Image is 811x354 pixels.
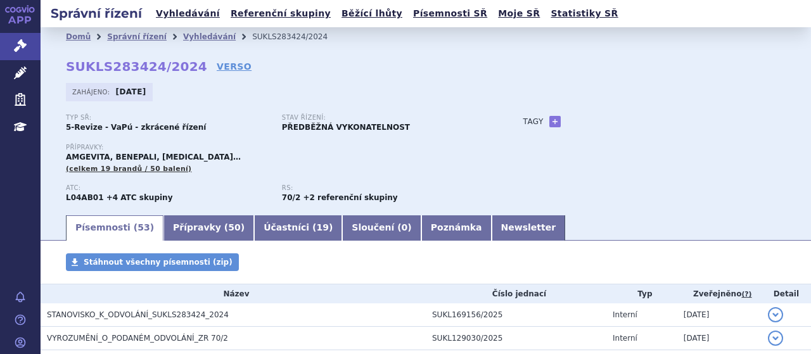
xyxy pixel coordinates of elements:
a: Newsletter [492,215,566,241]
span: VYROZUMĚNÍ_O_PODANÉM_ODVOLÁNÍ_ZR 70/2 [47,334,228,343]
span: 0 [402,222,408,232]
strong: [DATE] [116,87,146,96]
button: detail [768,331,783,346]
span: 53 [137,222,150,232]
a: Účastníci (19) [254,215,342,241]
a: Stáhnout všechny písemnosti (zip) [66,253,239,271]
span: AMGEVITA, BENEPALI, [MEDICAL_DATA]… [66,153,241,161]
span: Zahájeno: [72,87,112,97]
span: Stáhnout všechny písemnosti (zip) [84,258,233,267]
a: VERSO [217,60,252,73]
p: ATC: [66,184,269,192]
p: Stav řízení: [282,114,485,122]
a: Písemnosti (53) [66,215,163,241]
td: [DATE] [677,327,762,350]
abbr: (?) [741,290,751,299]
a: Poznámka [421,215,492,241]
strong: 5-Revize - VaPú - zkrácené řízení [66,123,206,132]
h2: Správní řízení [41,4,152,22]
a: Písemnosti SŘ [409,5,491,22]
strong: +4 ATC skupiny [106,193,173,202]
span: 19 [316,222,328,232]
a: Přípravky (50) [163,215,254,241]
a: Správní řízení [107,32,167,41]
a: Vyhledávání [183,32,236,41]
a: Sloučení (0) [342,215,421,241]
th: Zveřejněno [677,284,762,303]
th: Název [41,284,426,303]
span: 50 [228,222,240,232]
span: Interní [613,310,637,319]
strong: PŘEDBĚŽNÁ VYKONATELNOST [282,123,410,132]
a: Domů [66,32,91,41]
th: Číslo jednací [426,284,606,303]
span: Interní [613,334,637,343]
th: Detail [762,284,811,303]
button: detail [768,307,783,322]
a: Statistiky SŘ [547,5,622,22]
p: RS: [282,184,485,192]
td: [DATE] [677,303,762,327]
li: SUKLS283424/2024 [252,27,344,46]
td: SUKL169156/2025 [426,303,606,327]
a: Referenční skupiny [227,5,335,22]
strong: SUKLS283424/2024 [66,59,207,74]
p: Přípravky: [66,144,498,151]
th: Typ [606,284,677,303]
h3: Tagy [523,114,544,129]
a: + [549,116,561,127]
td: SUKL129030/2025 [426,327,606,350]
strong: imunosupresiva - biologická léčiva k terapii revmatických, kožních nebo střevních onemocnění, par... [282,193,300,202]
span: STANOVISKO_K_ODVOLÁNÍ_SUKLS283424_2024 [47,310,229,319]
span: (celkem 19 brandů / 50 balení) [66,165,191,173]
strong: ETANERCEPT [66,193,103,202]
p: Typ SŘ: [66,114,269,122]
a: Běžící lhůty [338,5,406,22]
a: Vyhledávání [152,5,224,22]
strong: +2 referenční skupiny [303,193,397,202]
a: Moje SŘ [494,5,544,22]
